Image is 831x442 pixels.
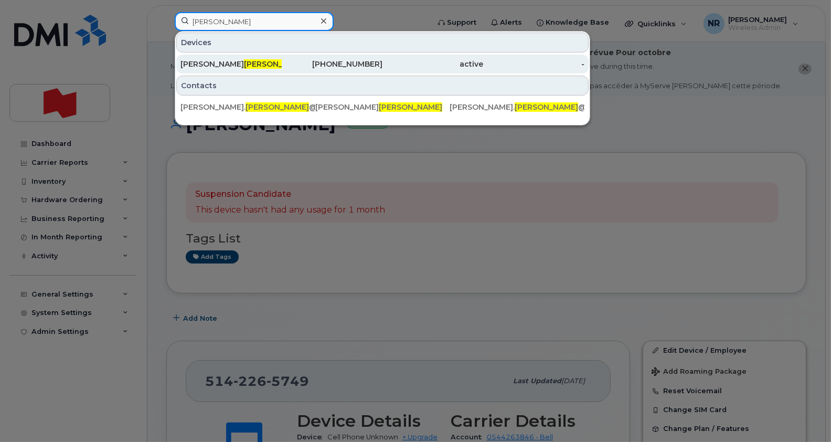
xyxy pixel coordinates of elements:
div: [PERSON_NAME]. @[DOMAIN_NAME] [450,102,584,112]
div: [PERSON_NAME] [315,102,450,112]
div: Contacts [176,76,589,96]
span: [PERSON_NAME] [244,59,307,69]
span: [PERSON_NAME] [379,102,442,112]
div: [PERSON_NAME]. @[DOMAIN_NAME] [180,102,315,112]
div: [PERSON_NAME] [180,59,282,69]
span: [PERSON_NAME] [246,102,309,112]
div: Devices [176,33,589,52]
div: [PHONE_NUMBER] [282,59,383,69]
div: - [484,59,585,69]
span: [PERSON_NAME] [515,102,578,112]
div: active [382,59,484,69]
a: [PERSON_NAME].[PERSON_NAME]@[DOMAIN_NAME][PERSON_NAME][PERSON_NAME][PERSON_NAME].[PERSON_NAME]@[D... [176,98,589,117]
a: [PERSON_NAME][PERSON_NAME][PHONE_NUMBER]active- [176,55,589,73]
